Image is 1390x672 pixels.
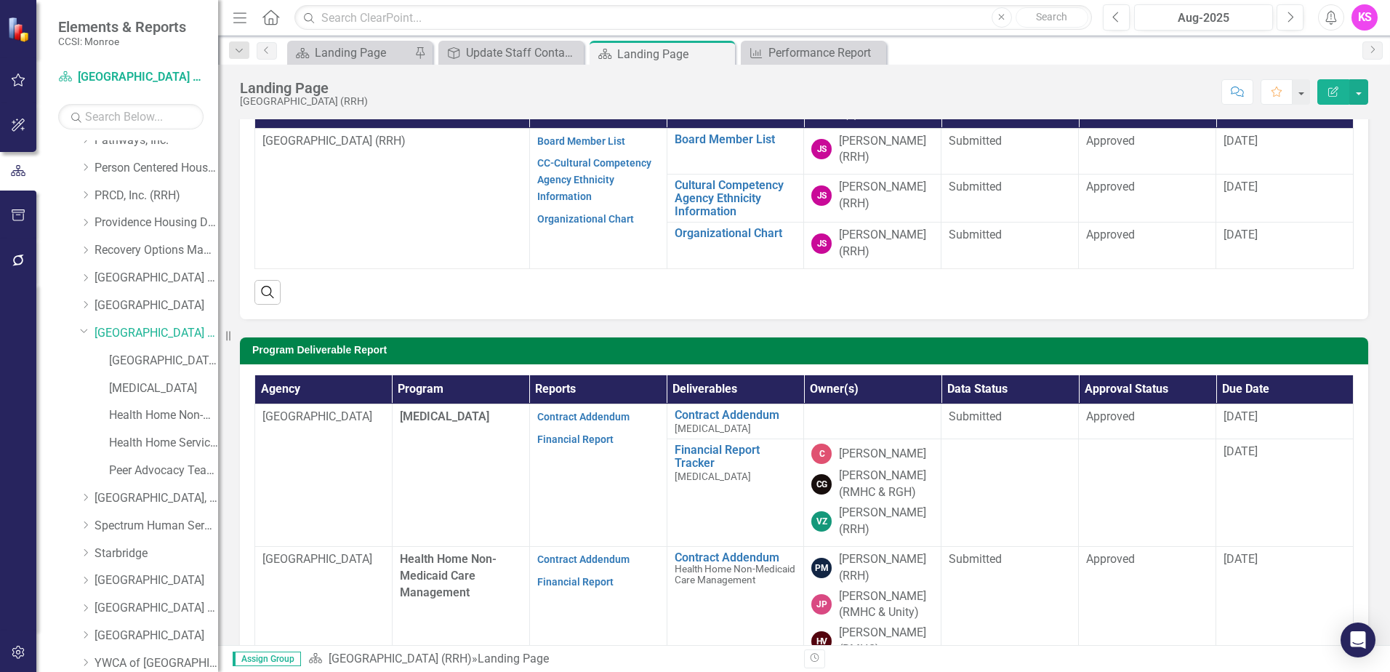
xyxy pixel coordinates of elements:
[811,139,832,159] div: JS
[1224,180,1258,193] span: [DATE]
[1086,228,1135,241] span: Approved
[1079,128,1216,175] td: Double-Click to Edit
[315,44,411,62] div: Landing Page
[95,545,218,562] a: Starbridge
[240,80,368,96] div: Landing Page
[529,128,667,268] td: Double-Click to Edit
[537,576,614,588] a: Financial Report
[1351,4,1378,31] button: KS
[1134,4,1273,31] button: Aug-2025
[744,44,883,62] a: Performance Report
[941,223,1079,269] td: Double-Click to Edit
[109,435,218,452] a: Health Home Service Dollars
[109,353,218,369] a: [GEOGRAPHIC_DATA] (RRH) (MCOMH Internal)
[252,345,1361,356] h3: Program Deliverable Report
[1086,409,1135,423] span: Approved
[58,36,186,47] small: CCSI: Monroe
[811,185,832,206] div: JS
[95,655,218,672] a: YWCA of [GEOGRAPHIC_DATA] and [GEOGRAPHIC_DATA]
[537,157,651,202] a: CC-Cultural Competency Agency Ethnicity Information
[804,175,941,223] td: Double-Click to Edit
[667,128,804,175] td: Double-Click to Edit Right Click for Context Menu
[839,446,926,463] div: [PERSON_NAME]
[95,572,218,589] a: [GEOGRAPHIC_DATA]
[804,546,941,666] td: Double-Click to Edit
[1139,9,1268,27] div: Aug-2025
[95,132,218,149] a: Pathways, Inc.
[804,223,941,269] td: Double-Click to Edit
[329,652,472,665] a: [GEOGRAPHIC_DATA] (RRH)
[811,511,832,532] div: VZ
[95,600,218,617] a: [GEOGRAPHIC_DATA] (RRH)
[1086,134,1135,148] span: Approved
[400,552,497,599] span: Health Home Non-Medicaid Care Management
[95,325,218,342] a: [GEOGRAPHIC_DATA] (RRH)
[675,179,797,217] a: Cultural Competency Agency Ethnicity Information
[839,179,933,212] div: [PERSON_NAME] (RRH)
[1216,546,1354,666] td: Double-Click to Edit
[255,404,393,547] td: Double-Click to Edit
[294,5,1092,31] input: Search ClearPoint...
[839,468,933,501] div: [PERSON_NAME] (RMHC & RGH)
[400,409,489,423] span: [MEDICAL_DATA]
[1224,552,1258,566] span: [DATE]
[839,588,933,622] div: [PERSON_NAME] (RMHC & Unity)
[7,16,33,41] img: ClearPoint Strategy
[811,594,832,615] div: JP
[1079,439,1216,546] td: Double-Click to Edit
[1224,444,1258,458] span: [DATE]
[804,404,941,439] td: Double-Click to Edit
[949,552,1002,566] span: Submitted
[804,439,941,546] td: Double-Click to Edit
[941,404,1079,439] td: Double-Click to Edit
[109,407,218,424] a: Health Home Non-Medicaid Care Management
[1341,623,1375,657] div: Open Intercom Messenger
[949,228,1002,241] span: Submitted
[941,128,1079,175] td: Double-Click to Edit
[1086,180,1135,193] span: Approved
[537,213,634,225] a: Organizational Chart
[811,631,832,652] div: HV
[478,652,549,665] div: Landing Page
[768,44,883,62] div: Performance Report
[811,233,832,254] div: JS
[1079,175,1216,223] td: Double-Click to Edit
[941,439,1079,546] td: Double-Click to Edit
[667,175,804,223] td: Double-Click to Edit Right Click for Context Menu
[949,180,1002,193] span: Submitted
[1224,409,1258,423] span: [DATE]
[675,551,797,564] a: Contract Addendum
[1224,228,1258,241] span: [DATE]
[537,135,625,147] a: Board Member List
[667,439,804,546] td: Double-Click to Edit Right Click for Context Menu
[537,553,630,565] a: Contract Addendum
[109,463,218,479] a: Peer Advocacy Team for Habilitation
[58,104,204,129] input: Search Below...
[95,518,218,535] a: Spectrum Human Services, Inc.
[95,628,218,644] a: [GEOGRAPHIC_DATA]
[466,44,580,62] div: Update Staff Contacts and Website Link on Agency Landing Page
[291,44,411,62] a: Landing Page
[1216,223,1354,269] td: Double-Click to Edit
[804,128,941,175] td: Double-Click to Edit
[537,411,630,423] a: Contract Addendum
[255,128,530,268] td: Double-Click to Edit
[95,242,218,259] a: Recovery Options Made Easy
[95,188,218,204] a: PRCD, Inc. (RRH)
[811,558,832,578] div: PM
[675,471,751,482] span: [MEDICAL_DATA]
[1224,134,1258,148] span: [DATE]
[1079,404,1216,439] td: Double-Click to Edit
[537,433,614,445] a: Financial Report
[1216,404,1354,439] td: Double-Click to Edit
[1216,439,1354,546] td: Double-Click to Edit
[262,133,522,150] p: [GEOGRAPHIC_DATA] (RRH)
[95,490,218,507] a: [GEOGRAPHIC_DATA], Inc.
[667,404,804,439] td: Double-Click to Edit Right Click for Context Menu
[58,69,204,86] a: [GEOGRAPHIC_DATA] (RRH)
[839,227,933,260] div: [PERSON_NAME] (RRH)
[95,215,218,231] a: Providence Housing Development Corporation
[941,546,1079,666] td: Double-Click to Edit
[839,133,933,167] div: [PERSON_NAME] (RRH)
